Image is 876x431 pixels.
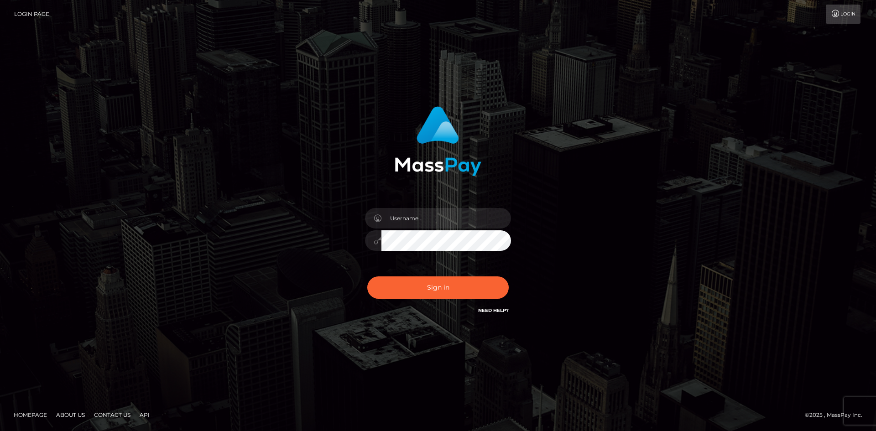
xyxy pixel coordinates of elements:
a: API [136,408,153,422]
a: About Us [52,408,89,422]
img: MassPay Login [395,106,481,176]
input: Username... [381,208,511,228]
a: Login [826,5,860,24]
a: Login Page [14,5,49,24]
div: © 2025 , MassPay Inc. [805,410,869,420]
a: Contact Us [90,408,134,422]
a: Homepage [10,408,51,422]
a: Need Help? [478,307,509,313]
button: Sign in [367,276,509,299]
